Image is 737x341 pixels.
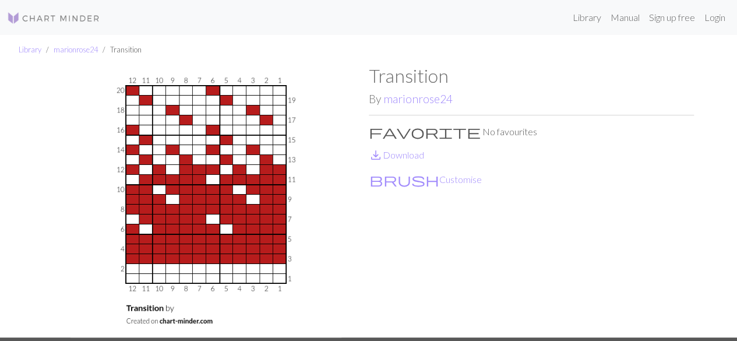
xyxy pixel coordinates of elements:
[606,6,644,29] a: Manual
[19,45,41,54] a: Library
[369,92,694,106] h2: By
[369,65,694,87] h1: Transition
[369,148,383,162] i: Download
[369,172,482,187] button: CustomiseCustomise
[369,147,383,163] span: save_alt
[369,124,481,140] span: favorite
[700,6,730,29] a: Login
[44,65,369,338] img: Transition
[54,45,98,54] a: marionrose24
[568,6,606,29] a: Library
[383,92,453,106] a: marionrose24
[369,149,424,160] a: DownloadDownload
[369,171,439,188] span: brush
[7,11,100,25] img: Logo
[369,125,694,139] p: No favourites
[369,173,439,187] i: Customise
[98,44,142,55] li: Transition
[644,6,700,29] a: Sign up free
[369,125,481,139] i: Favourite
